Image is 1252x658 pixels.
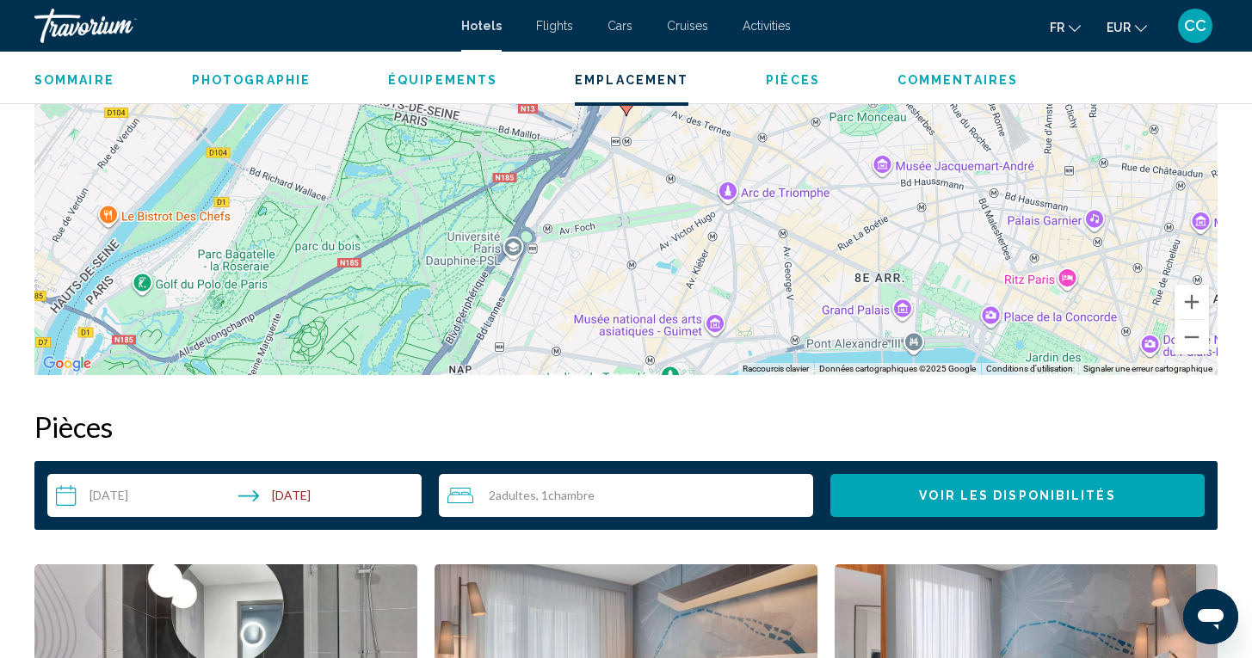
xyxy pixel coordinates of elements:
a: Activities [743,19,791,33]
span: Données cartographiques ©2025 Google [819,364,976,373]
button: User Menu [1173,8,1218,44]
button: Change language [1050,15,1081,40]
button: Change currency [1107,15,1147,40]
a: Signaler une erreur cartographique [1083,364,1212,373]
span: , 1 [536,489,595,502]
span: Sommaire [34,73,114,87]
button: Commentaires [897,72,1018,88]
button: Zoom avant [1175,285,1209,319]
button: Photographie [192,72,311,88]
img: Google [39,353,96,375]
span: Emplacement [575,73,688,87]
button: Équipements [388,72,497,88]
a: Ouvrir cette zone dans Google Maps (dans une nouvelle fenêtre) [39,353,96,375]
button: Raccourcis clavier [743,363,809,375]
button: Voir les disponibilités [830,474,1205,517]
iframe: Bouton de lancement de la fenêtre de messagerie [1183,589,1238,644]
span: Commentaires [897,73,1018,87]
span: EUR [1107,21,1131,34]
a: Hotels [461,19,502,33]
span: Pièces [766,73,820,87]
span: Photographie [192,73,311,87]
a: Travorium [34,9,444,43]
a: Cruises [667,19,708,33]
span: fr [1050,21,1064,34]
button: Travelers: 2 adults, 0 children [439,474,813,517]
h2: Pièces [34,409,1218,444]
span: Adultes [496,488,536,502]
span: Équipements [388,73,497,87]
a: Conditions d'utilisation (s'ouvre dans un nouvel onglet) [986,364,1073,373]
span: Voir les disponibilités [919,489,1115,503]
button: Pièces [766,72,820,88]
span: 2 [489,489,536,502]
button: Sommaire [34,72,114,88]
span: CC [1184,17,1206,34]
button: Check-in date: Nov 28, 2025 Check-out date: Nov 30, 2025 [47,474,422,517]
button: Emplacement [575,72,688,88]
a: Cars [607,19,632,33]
span: Chambre [548,488,595,502]
a: Flights [536,19,573,33]
div: Search widget [47,474,1205,517]
button: Zoom arrière [1175,320,1209,354]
